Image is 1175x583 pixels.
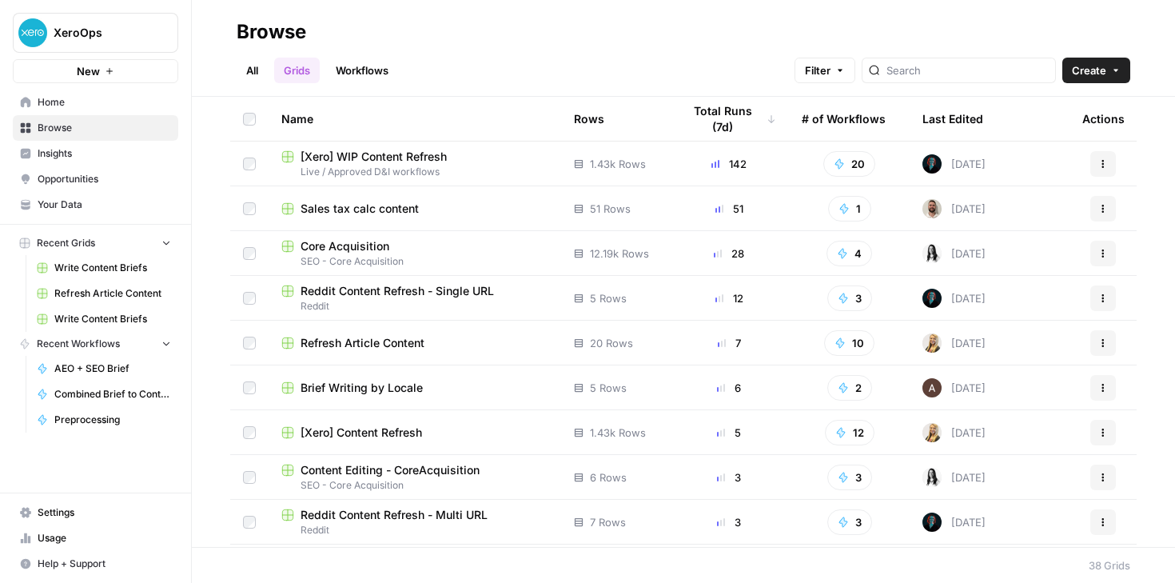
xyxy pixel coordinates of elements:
[682,469,776,485] div: 3
[827,465,872,490] button: 3
[301,380,423,396] span: Brief Writing by Locale
[1062,58,1130,83] button: Create
[38,557,171,571] span: Help + Support
[922,244,942,263] img: zka6akx770trzh69562he2ydpv4t
[281,283,548,313] a: Reddit Content Refresh - Single URLReddit
[682,246,776,262] div: 28
[922,199,986,218] div: [DATE]
[18,18,47,47] img: XeroOps Logo
[77,63,100,79] span: New
[38,505,171,520] span: Settings
[54,261,171,275] span: Write Content Briefs
[922,289,942,308] img: ilf5qirlu51qf7ak37srxb41cqxu
[590,201,631,217] span: 51 Rows
[802,97,886,141] div: # of Workflows
[281,299,548,313] span: Reddit
[827,375,872,401] button: 2
[590,246,649,262] span: 12.19k Rows
[922,333,986,353] div: [DATE]
[237,19,306,45] div: Browse
[13,500,178,525] a: Settings
[682,97,776,141] div: Total Runs (7d)
[13,525,178,551] a: Usage
[274,58,320,83] a: Grids
[38,95,171,110] span: Home
[825,420,874,445] button: 12
[54,25,150,41] span: XeroOps
[13,90,178,115] a: Home
[281,97,548,141] div: Name
[922,154,942,174] img: ilf5qirlu51qf7ak37srxb41cqxu
[682,380,776,396] div: 6
[30,407,178,433] a: Preprocessing
[281,523,548,537] span: Reddit
[922,289,986,308] div: [DATE]
[13,551,178,577] button: Help + Support
[301,462,480,478] span: Content Editing - CoreAcquisition
[54,413,171,427] span: Preprocessing
[301,238,389,254] span: Core Acquisition
[301,507,488,523] span: Reddit Content Refresh - Multi URL
[281,165,548,179] span: Live / Approved D&I workflows
[13,141,178,166] a: Insights
[13,332,178,356] button: Recent Workflows
[1082,97,1125,141] div: Actions
[574,97,604,141] div: Rows
[590,469,627,485] span: 6 Rows
[827,286,872,311] button: 3
[886,62,1049,78] input: Search
[281,201,548,217] a: Sales tax calc content
[13,115,178,141] a: Browse
[824,330,874,356] button: 10
[54,312,171,326] span: Write Content Briefs
[30,255,178,281] a: Write Content Briefs
[1072,62,1106,78] span: Create
[922,378,986,397] div: [DATE]
[54,286,171,301] span: Refresh Article Content
[922,468,942,487] img: zka6akx770trzh69562he2ydpv4t
[590,335,633,351] span: 20 Rows
[301,425,422,441] span: [Xero] Content Refresh
[30,356,178,381] a: AEO + SEO Brief
[922,378,942,397] img: wtbmvrjo3qvncyiyitl6zoukl9gz
[13,59,178,83] button: New
[281,507,548,537] a: Reddit Content Refresh - Multi URLReddit
[682,425,776,441] div: 5
[37,337,120,351] span: Recent Workflows
[922,199,942,218] img: zb84x8s0occuvl3br2ttumd0rm88
[682,335,776,351] div: 7
[54,361,171,376] span: AEO + SEO Brief
[922,513,942,532] img: ilf5qirlu51qf7ak37srxb41cqxu
[922,333,942,353] img: ygsh7oolkwauxdw54hskm6m165th
[30,281,178,306] a: Refresh Article Content
[13,192,178,218] a: Your Data
[281,149,548,179] a: [Xero] WIP Content RefreshLive / Approved D&I workflows
[38,531,171,545] span: Usage
[823,151,875,177] button: 20
[590,290,627,306] span: 5 Rows
[38,146,171,161] span: Insights
[1089,557,1130,573] div: 38 Grids
[237,58,268,83] a: All
[13,13,178,53] button: Workspace: XeroOps
[922,468,986,487] div: [DATE]
[590,425,646,441] span: 1.43k Rows
[281,335,548,351] a: Refresh Article Content
[281,425,548,441] a: [Xero] Content Refresh
[922,97,983,141] div: Last Edited
[281,254,548,269] span: SEO - Core Acquisition
[301,335,424,351] span: Refresh Article Content
[30,381,178,407] a: Combined Brief to Content
[13,231,178,255] button: Recent Grids
[301,149,447,165] span: [Xero] WIP Content Refresh
[828,196,871,222] button: 1
[281,478,548,493] span: SEO - Core Acquisition
[682,156,776,172] div: 142
[590,514,626,530] span: 7 Rows
[826,241,872,266] button: 4
[682,514,776,530] div: 3
[30,306,178,332] a: Write Content Briefs
[827,509,872,535] button: 3
[922,244,986,263] div: [DATE]
[38,121,171,135] span: Browse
